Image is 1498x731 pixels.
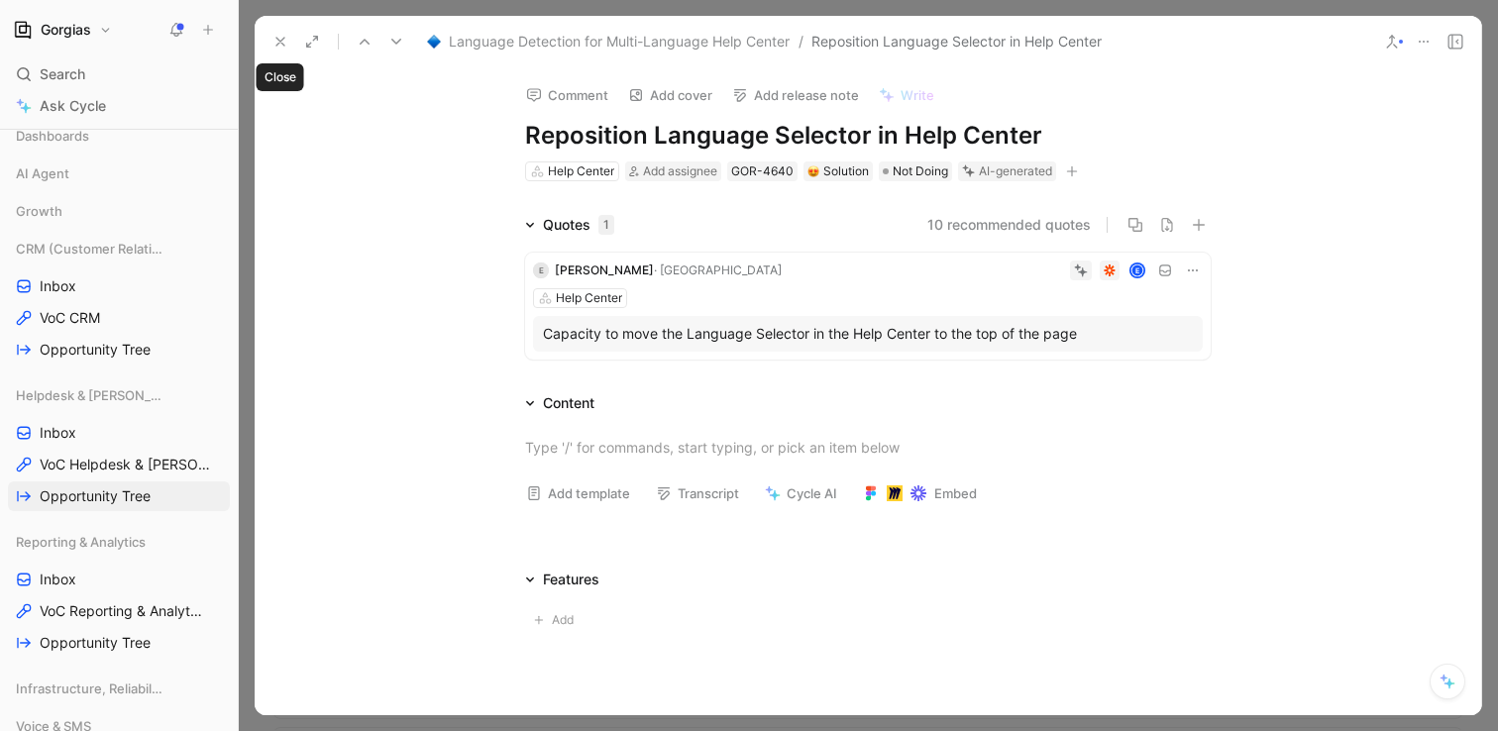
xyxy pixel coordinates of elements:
[422,30,795,53] button: 🔷Language Detection for Multi-Language Help Center
[927,213,1091,237] button: 10 recommended quotes
[16,679,164,698] span: Infrastructure, Reliability & Security (IRS)
[40,62,85,86] span: Search
[533,262,549,278] div: E
[40,340,151,360] span: Opportunity Tree
[756,479,846,507] button: Cycle AI
[803,161,873,181] div: 😍Solution
[8,59,230,89] div: Search
[8,628,230,658] a: Opportunity Tree
[619,81,721,109] button: Add cover
[807,165,819,177] img: 😍
[901,86,934,104] span: Write
[40,633,151,653] span: Opportunity Tree
[449,30,790,53] span: Language Detection for Multi-Language Help Center
[8,450,230,479] a: VoC Helpdesk & [PERSON_NAME], Rules, and Views
[517,568,607,591] div: Features
[8,380,230,410] div: Helpdesk & [PERSON_NAME], Rules, and Views
[40,94,106,118] span: Ask Cycle
[647,479,748,507] button: Transcript
[643,163,717,178] span: Add assignee
[40,455,212,474] span: VoC Helpdesk & [PERSON_NAME], Rules, and Views
[40,423,76,443] span: Inbox
[8,91,230,121] a: Ask Cycle
[8,481,230,511] a: Opportunity Tree
[16,126,89,146] span: Dashboards
[556,288,622,308] div: Help Center
[525,607,588,633] button: Add
[8,158,230,188] div: AI Agent
[8,596,230,626] a: VoC Reporting & Analytics
[8,527,230,557] div: Reporting & Analytics
[16,239,165,259] span: CRM (Customer Relationship Management)
[8,234,230,263] div: CRM (Customer Relationship Management)
[8,121,230,157] div: Dashboards
[979,161,1052,181] div: AI-generated
[8,271,230,301] a: Inbox
[13,20,33,40] img: Gorgias
[40,486,151,506] span: Opportunity Tree
[8,196,230,226] div: Growth
[543,213,614,237] div: Quotes
[811,30,1102,53] span: Reposition Language Selector in Help Center
[257,63,304,91] div: Close
[799,30,803,53] span: /
[8,16,117,44] button: GorgiasGorgias
[8,335,230,365] a: Opportunity Tree
[543,391,594,415] div: Content
[8,121,230,151] div: Dashboards
[8,234,230,365] div: CRM (Customer Relationship Management)InboxVoC CRMOpportunity Tree
[854,479,986,507] button: Embed
[723,81,868,109] button: Add release note
[40,308,100,328] span: VoC CRM
[40,570,76,589] span: Inbox
[543,322,1193,346] div: Capacity to move the Language Selector in the Help Center to the top of the page
[41,21,91,39] h1: Gorgias
[8,196,230,232] div: Growth
[8,303,230,333] a: VoC CRM
[427,35,441,49] img: 🔷
[8,674,230,709] div: Infrastructure, Reliability & Security (IRS)
[8,527,230,658] div: Reporting & AnalyticsInboxVoC Reporting & AnalyticsOpportunity Tree
[517,213,622,237] div: Quotes1
[731,161,794,181] div: GOR-4640
[8,158,230,194] div: AI Agent
[548,161,614,181] div: Help Center
[517,81,617,109] button: Comment
[8,674,230,703] div: Infrastructure, Reliability & Security (IRS)
[8,565,230,594] a: Inbox
[517,391,602,415] div: Content
[893,161,948,181] span: Not Doing
[16,201,62,221] span: Growth
[8,418,230,448] a: Inbox
[807,161,869,181] div: Solution
[555,262,654,277] span: [PERSON_NAME]
[16,532,146,552] span: Reporting & Analytics
[517,479,639,507] button: Add template
[525,120,1211,152] h1: Reposition Language Selector in Help Center
[543,568,599,591] div: Features
[598,215,614,235] div: 1
[16,385,167,405] span: Helpdesk & [PERSON_NAME], Rules, and Views
[40,601,203,621] span: VoC Reporting & Analytics
[1131,263,1144,276] div: E
[879,161,952,181] div: Not Doing
[870,81,943,109] button: Write
[654,262,782,277] span: · [GEOGRAPHIC_DATA]
[8,380,230,511] div: Helpdesk & [PERSON_NAME], Rules, and ViewsInboxVoC Helpdesk & [PERSON_NAME], Rules, and ViewsOppo...
[552,610,580,630] span: Add
[16,163,69,183] span: AI Agent
[40,276,76,296] span: Inbox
